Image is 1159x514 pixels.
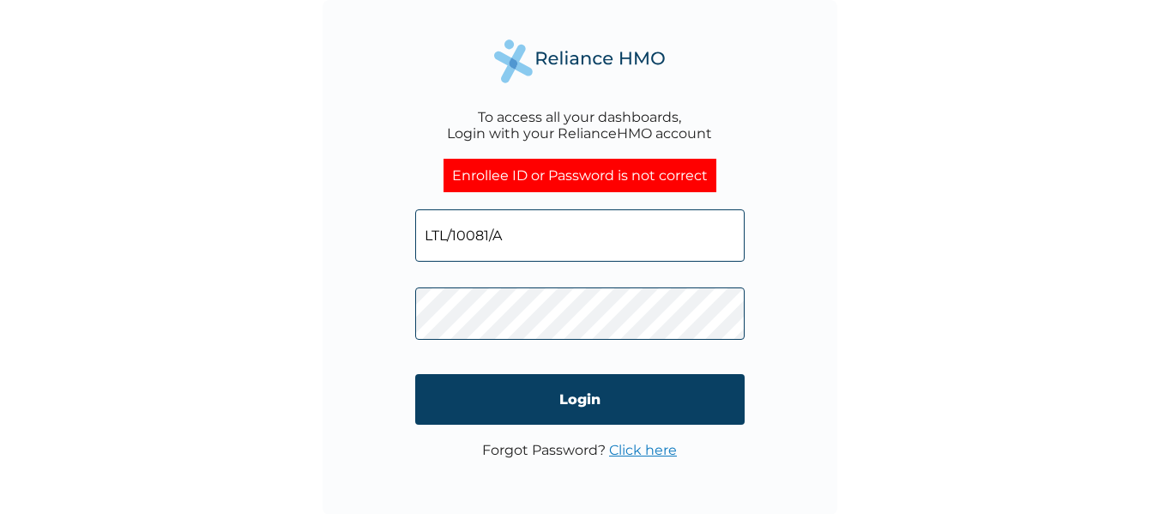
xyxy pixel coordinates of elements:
div: To access all your dashboards, Login with your RelianceHMO account [447,109,712,142]
input: Email address or HMO ID [415,209,745,262]
a: Click here [609,442,677,458]
img: Reliance Health's Logo [494,39,666,83]
div: Enrollee ID or Password is not correct [444,159,716,192]
input: Login [415,374,745,425]
p: Forgot Password? [482,442,677,458]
